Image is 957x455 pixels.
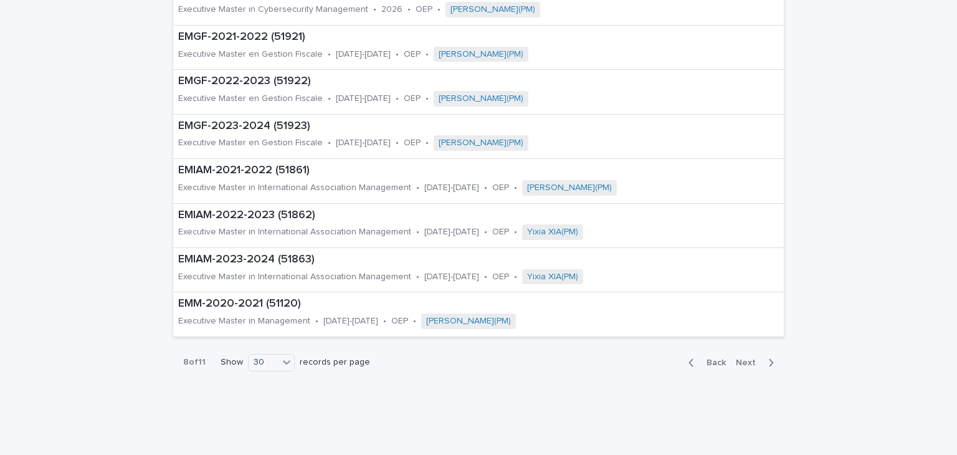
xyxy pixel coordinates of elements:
[315,316,318,327] p: •
[424,183,479,193] p: [DATE]-[DATE]
[416,272,419,282] p: •
[439,93,523,104] a: [PERSON_NAME](PM)
[173,204,784,248] a: EMIAM-2022-2023 (51862)Executive Master in International Association Management•[DATE]-[DATE]•OEP...
[178,164,751,178] p: EMIAM-2021-2022 (51861)
[178,75,664,89] p: EMGF-2022-2023 (51922)
[173,115,784,159] a: EMGF-2023-2024 (51923)Executive Master en Gestion Fiscale•[DATE]-[DATE]•OEP•[PERSON_NAME](PM)
[396,93,399,104] p: •
[426,49,429,60] p: •
[173,292,784,337] a: EMM-2020-2021 (51120)Executive Master in Management•[DATE]-[DATE]•OEP•[PERSON_NAME](PM)
[492,227,509,237] p: OEP
[416,4,432,15] p: OEP
[699,358,726,367] span: Back
[527,227,578,237] a: Yixia XIA(PM)
[439,138,523,148] a: [PERSON_NAME](PM)
[178,297,641,311] p: EMM-2020-2021 (51120)
[514,227,517,237] p: •
[426,93,429,104] p: •
[424,227,479,237] p: [DATE]-[DATE]
[173,26,784,70] a: EMGF-2021-2022 (51921)Executive Master en Gestion Fiscale•[DATE]-[DATE]•OEP•[PERSON_NAME](PM)
[416,227,419,237] p: •
[731,357,784,368] button: Next
[328,93,331,104] p: •
[678,357,731,368] button: Back
[336,49,391,60] p: [DATE]-[DATE]
[413,316,416,327] p: •
[173,248,784,292] a: EMIAM-2023-2024 (51863)Executive Master in International Association Management•[DATE]-[DATE]•OEP...
[173,347,216,378] p: 8 of 11
[381,4,402,15] p: 2026
[373,4,376,15] p: •
[391,316,408,327] p: OEP
[178,227,411,237] p: Executive Master in International Association Management
[300,357,370,368] p: records per page
[173,159,784,203] a: EMIAM-2021-2022 (51861)Executive Master in International Association Management•[DATE]-[DATE]•OEP...
[426,138,429,148] p: •
[407,4,411,15] p: •
[492,272,509,282] p: OEP
[178,316,310,327] p: Executive Master in Management
[173,70,784,114] a: EMGF-2022-2023 (51922)Executive Master en Gestion Fiscale•[DATE]-[DATE]•OEP•[PERSON_NAME](PM)
[426,316,511,327] a: [PERSON_NAME](PM)
[484,183,487,193] p: •
[396,49,399,60] p: •
[336,93,391,104] p: [DATE]-[DATE]
[383,316,386,327] p: •
[514,183,517,193] p: •
[437,4,440,15] p: •
[178,49,323,60] p: Executive Master en Gestion Fiscale
[249,356,279,369] div: 30
[178,120,663,133] p: EMGF-2023-2024 (51923)
[178,93,323,104] p: Executive Master en Gestion Fiscale
[178,138,323,148] p: Executive Master en Gestion Fiscale
[404,49,421,60] p: OEP
[178,183,411,193] p: Executive Master in International Association Management
[416,183,419,193] p: •
[178,253,722,267] p: EMIAM-2023-2024 (51863)
[527,183,612,193] a: [PERSON_NAME](PM)
[328,138,331,148] p: •
[424,272,479,282] p: [DATE]-[DATE]
[396,138,399,148] p: •
[323,316,378,327] p: [DATE]-[DATE]
[178,209,723,223] p: EMIAM-2022-2023 (51862)
[450,4,535,15] a: [PERSON_NAME](PM)
[527,272,578,282] a: Yixia XIA(PM)
[492,183,509,193] p: OEP
[178,272,411,282] p: Executive Master in International Association Management
[484,227,487,237] p: •
[178,4,368,15] p: Executive Master in Cybersecurity Management
[514,272,517,282] p: •
[178,31,658,44] p: EMGF-2021-2022 (51921)
[336,138,391,148] p: [DATE]-[DATE]
[404,93,421,104] p: OEP
[328,49,331,60] p: •
[404,138,421,148] p: OEP
[484,272,487,282] p: •
[221,357,243,368] p: Show
[736,358,763,367] span: Next
[439,49,523,60] a: [PERSON_NAME](PM)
